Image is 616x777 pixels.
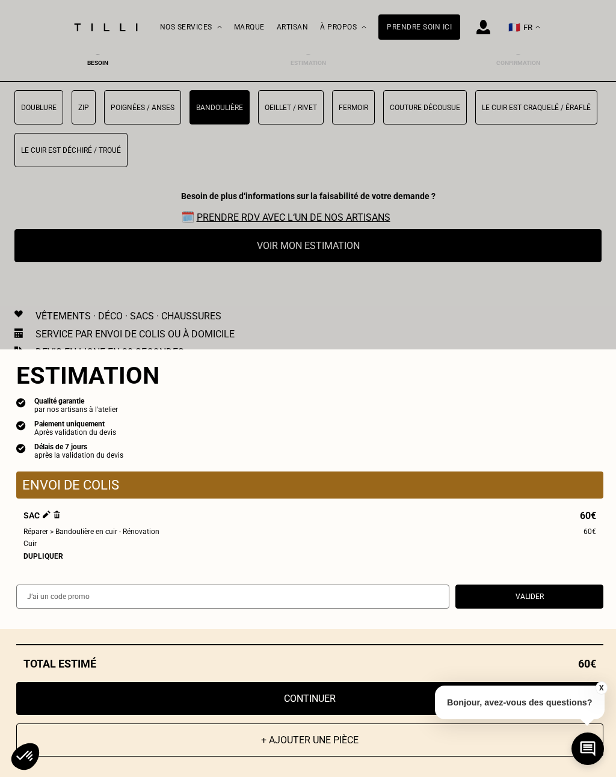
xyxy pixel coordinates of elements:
button: Valider [455,585,603,609]
div: Qualité garantie [34,397,118,405]
button: + Ajouter une pièce [16,723,603,757]
img: icon list info [16,420,26,431]
img: icon list info [16,443,26,453]
p: Bonjour, avez-vous des questions? [435,686,605,719]
div: après la validation du devis [34,451,123,459]
div: Après validation du devis [34,428,116,437]
div: Délais de 7 jours [34,443,123,451]
section: Estimation [16,361,603,390]
span: 60€ [580,511,596,521]
span: 60€ [578,657,596,670]
input: J‘ai un code promo [16,585,449,609]
img: Supprimer [54,511,60,518]
span: Réparer > Bandoulière en cuir - Rénovation [23,527,159,537]
div: Dupliquer [23,552,596,560]
div: par nos artisans à l'atelier [34,405,118,414]
div: Total estimé [16,657,603,670]
button: X [595,681,607,695]
p: Envoi de colis [22,478,597,493]
span: 60€ [584,527,596,537]
button: Continuer [16,682,603,715]
div: Paiement uniquement [34,420,116,428]
img: Éditer [43,511,51,518]
img: icon list info [16,397,26,408]
span: Sac [23,511,60,521]
span: Cuir [23,539,37,549]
